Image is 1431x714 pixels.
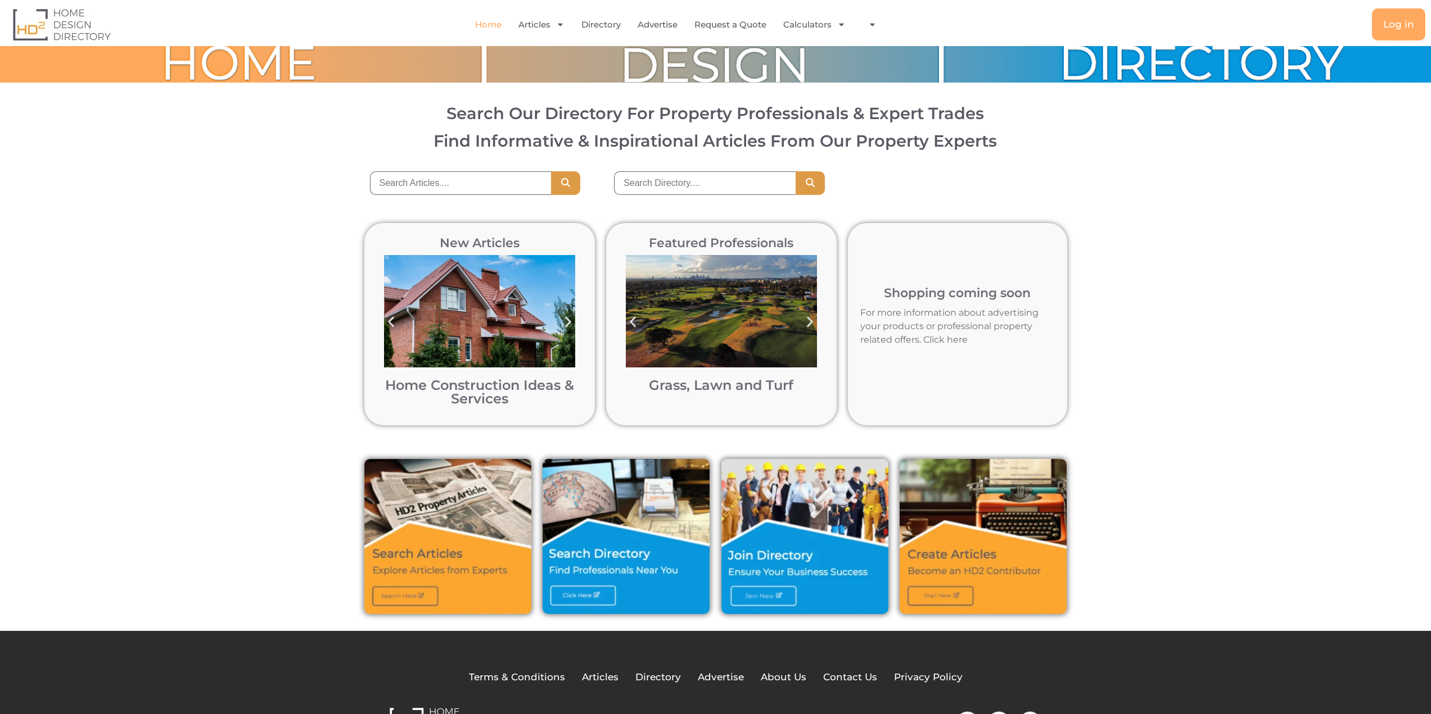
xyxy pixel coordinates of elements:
[620,237,823,249] h2: Featured Professionals
[614,171,796,195] input: Search Directory....
[894,670,963,685] a: Privacy Policy
[469,670,565,685] a: Terms & Conditions
[378,249,581,411] div: 1 / 12
[620,249,823,411] div: 1 / 12
[370,171,552,195] input: Search Articles....
[1383,20,1414,29] span: Log in
[823,670,877,685] a: Contact Us
[694,12,766,38] a: Request a Quote
[290,12,1071,38] nav: Menu
[378,310,404,335] div: Previous slide
[556,310,581,335] div: Next slide
[582,670,619,685] a: Articles
[649,377,793,393] a: Grass, Lawn and Turf
[25,133,1406,149] h3: Find Informative & Inspirational Articles From Our Property Experts
[581,12,621,38] a: Directory
[385,377,574,407] a: Home Construction Ideas & Services
[25,105,1406,121] h2: Search Our Directory For Property Professionals & Expert Trades
[378,237,581,249] h2: New Articles
[518,12,565,38] a: Articles
[620,310,645,335] div: Previous slide
[551,171,580,195] button: Search
[1372,8,1425,40] a: Log in
[475,12,502,38] a: Home
[761,670,806,685] a: About Us
[783,12,846,38] a: Calculators
[635,670,681,685] a: Directory
[796,171,825,195] button: Search
[797,310,823,335] div: Next slide
[698,670,744,685] a: Advertise
[626,255,817,367] img: Bonnie Doon Golf Club in Sydney post turf pigment
[638,12,678,38] a: Advertise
